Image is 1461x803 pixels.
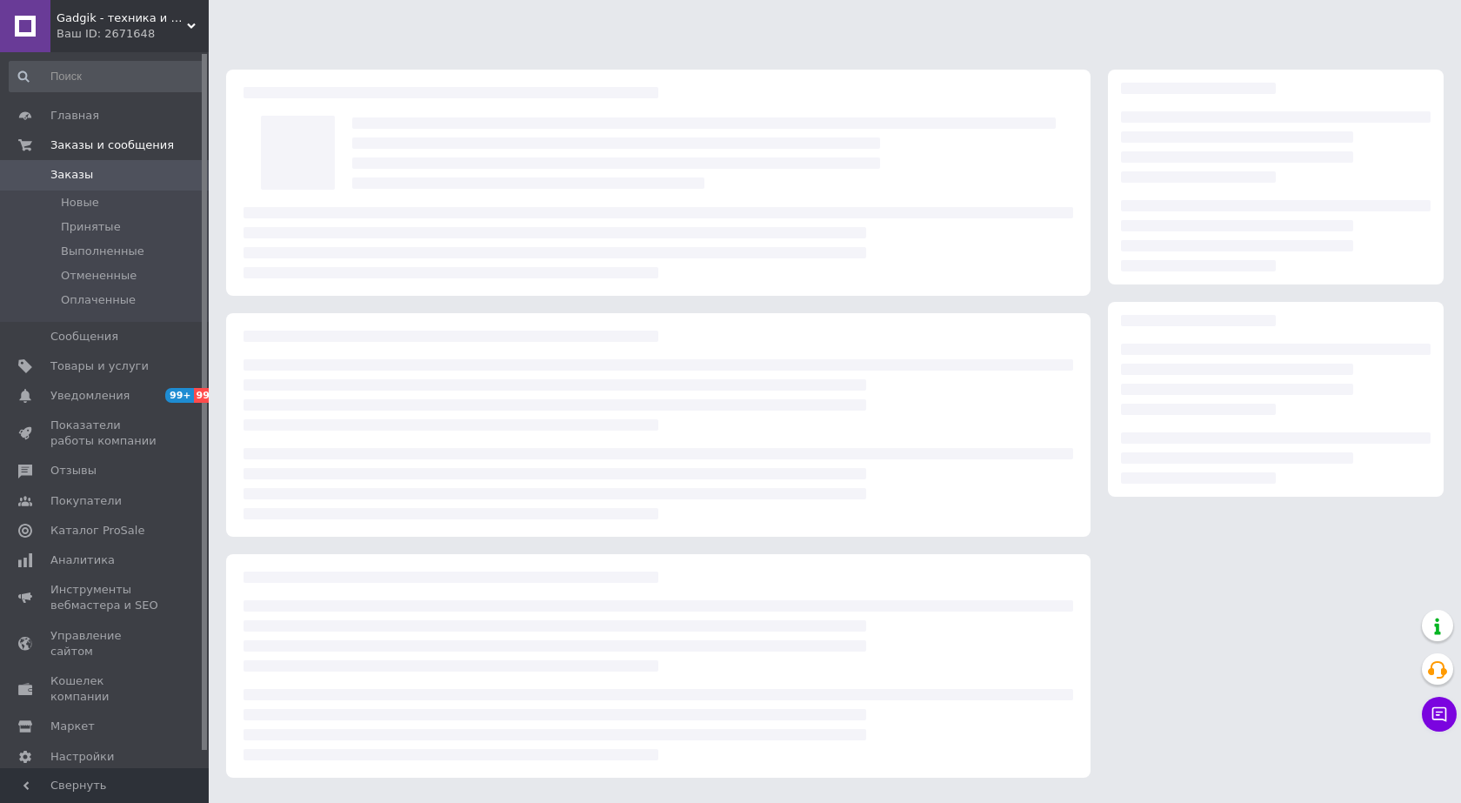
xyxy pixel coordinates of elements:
[50,552,115,568] span: Аналитика
[50,388,130,404] span: Уведомления
[1422,697,1457,732] button: Чат с покупателем
[50,418,161,449] span: Показатели работы компании
[50,628,161,659] span: Управление сайтом
[61,268,137,284] span: Отмененные
[61,195,99,211] span: Новые
[50,582,161,613] span: Инструменты вебмастера и SEO
[57,26,209,42] div: Ваш ID: 2671648
[50,749,114,765] span: Настройки
[165,388,194,403] span: 99+
[50,523,144,539] span: Каталог ProSale
[50,137,174,153] span: Заказы и сообщения
[194,388,223,403] span: 99+
[57,10,187,26] span: Gadgik - техника и аксессуары
[50,358,149,374] span: Товары и услуги
[61,292,136,308] span: Оплаченные
[50,493,122,509] span: Покупатели
[50,719,95,734] span: Маркет
[50,167,93,183] span: Заказы
[50,329,118,345] span: Сообщения
[50,673,161,705] span: Кошелек компании
[50,108,99,124] span: Главная
[61,244,144,259] span: Выполненные
[50,463,97,478] span: Отзывы
[61,219,121,235] span: Принятые
[9,61,205,92] input: Поиск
